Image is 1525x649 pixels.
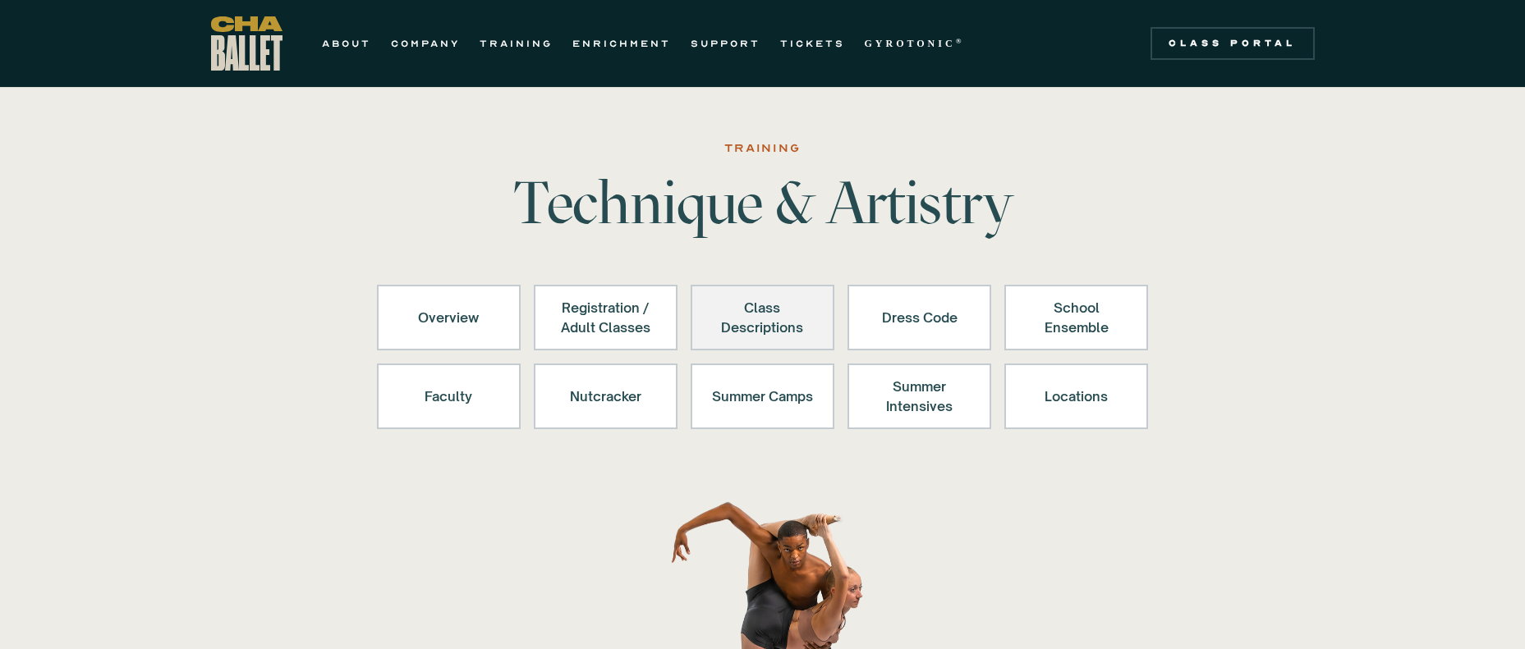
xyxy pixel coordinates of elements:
a: TRAINING [480,34,553,53]
a: COMPANY [391,34,460,53]
div: Overview [398,298,499,337]
h1: Technique & Artistry [507,173,1019,232]
a: ENRICHMENT [572,34,671,53]
div: Class Portal [1160,37,1305,50]
div: Registration / Adult Classes [555,298,656,337]
a: SUPPORT [691,34,760,53]
a: School Ensemble [1004,285,1148,350]
div: Nutcracker [555,377,656,416]
div: Summer Intensives [869,377,970,416]
a: Faculty [377,363,521,429]
a: Dress Code [847,285,991,350]
a: GYROTONIC® [865,34,965,53]
strong: GYROTONIC [865,38,956,49]
div: School Ensemble [1026,298,1127,337]
div: Class Descriptions [712,298,813,337]
sup: ® [956,37,965,45]
a: Overview [377,285,521,350]
a: TICKETS [780,34,845,53]
a: ABOUT [322,34,371,53]
a: home [211,16,282,71]
a: Summer Intensives [847,363,991,429]
div: Dress Code [869,298,970,337]
a: Locations [1004,363,1148,429]
a: Registration /Adult Classes [534,285,678,350]
a: Nutcracker [534,363,678,429]
div: Locations [1026,377,1127,416]
a: Class Portal [1151,27,1315,60]
div: Faculty [398,377,499,416]
a: Summer Camps [691,363,834,429]
a: Class Descriptions [691,285,834,350]
div: Summer Camps [712,377,813,416]
div: Training [724,139,800,158]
